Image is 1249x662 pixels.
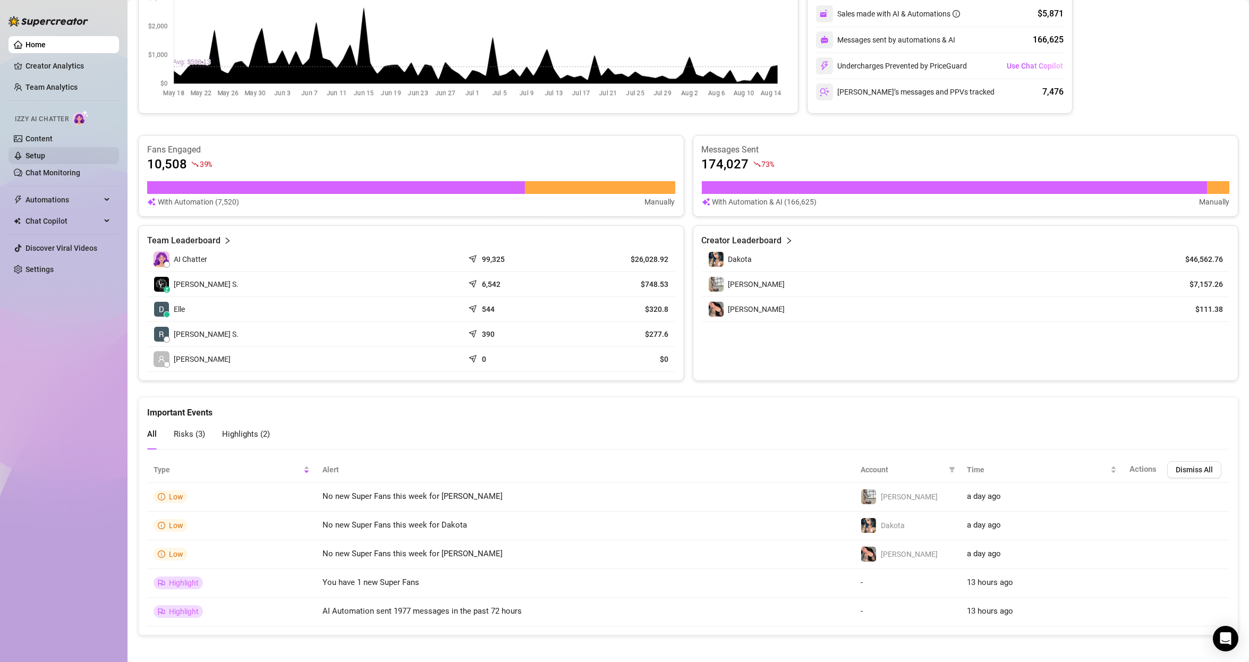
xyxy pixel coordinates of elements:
span: You have 1 new Super Fans [322,578,419,587]
span: Automations [26,191,101,208]
img: svg%3e [820,36,829,44]
div: 166,625 [1033,33,1064,46]
img: Elle [154,302,169,317]
span: send [469,302,479,313]
span: right [785,234,793,247]
span: No new Super Fans this week for [PERSON_NAME] [322,549,503,558]
article: 174,027 [702,156,749,173]
img: Erika [861,489,876,504]
article: Creator Leaderboard [702,234,782,247]
span: Dakota [728,255,752,264]
span: [PERSON_NAME] [174,353,231,365]
span: [PERSON_NAME] [728,280,785,288]
a: Creator Analytics [26,57,111,74]
article: Fans Engaged [147,144,675,156]
article: $320.8 [576,304,669,315]
article: $0 [576,354,669,364]
span: 39 % [200,159,212,169]
span: [PERSON_NAME] S. [174,328,239,340]
span: All [147,429,157,439]
img: svg%3e [702,196,710,208]
span: Dismiss All [1176,465,1213,474]
a: Discover Viral Videos [26,244,97,252]
span: fall [753,160,761,168]
a: Home [26,40,46,49]
span: Dakota [881,521,905,530]
article: Messages Sent [702,144,1230,156]
button: Dismiss All [1167,461,1221,478]
span: a day ago [967,491,1001,501]
img: Landry St.patri… [154,277,169,292]
span: - [861,578,863,587]
div: Sales made with AI & Automations [837,8,960,20]
span: Low [169,493,183,501]
article: Manually [645,196,675,208]
article: $46,562.76 [1175,254,1223,265]
span: flag [158,608,165,615]
span: a day ago [967,549,1001,558]
img: svg%3e [820,61,829,71]
span: Low [169,521,183,530]
span: info-circle [158,522,165,529]
span: Highlight [169,607,199,616]
a: Team Analytics [26,83,78,91]
img: Dakota [861,518,876,533]
img: Dakota [709,252,724,267]
div: Undercharges Prevented by PriceGuard [816,57,967,74]
span: No new Super Fans this week for Dakota [322,520,467,530]
article: 99,325 [482,254,505,265]
img: svg%3e [820,9,829,19]
span: Elle [174,303,185,315]
span: Izzy AI Chatter [15,114,69,124]
span: [PERSON_NAME] [728,305,785,313]
div: Open Intercom Messenger [1213,626,1238,651]
article: With Automation & AI (166,625) [712,196,817,208]
div: 7,476 [1042,86,1064,98]
span: user [158,355,165,363]
span: Actions [1129,464,1157,474]
img: svg%3e [820,87,829,97]
img: Bonnie [709,302,724,317]
span: info-circle [953,10,960,18]
span: 13 hours ago [967,606,1013,616]
span: Time [967,464,1108,476]
span: fall [191,160,199,168]
span: Chat Copilot [26,213,101,230]
span: info-circle [158,550,165,558]
span: [PERSON_NAME] S. [174,278,239,290]
span: [PERSON_NAME] [881,493,938,501]
a: Settings [26,265,54,274]
button: Use Chat Copilot [1006,57,1064,74]
a: Content [26,134,53,143]
span: send [469,252,479,263]
div: Messages sent by automations & AI [816,31,955,48]
th: Type [147,457,316,483]
span: 13 hours ago [967,578,1013,587]
span: Type [154,464,301,476]
span: Highlights ( 2 ) [222,429,270,439]
article: With Automation (7,520) [158,196,239,208]
article: Manually [1199,196,1229,208]
span: info-circle [158,493,165,500]
img: Erika [709,277,724,292]
span: flag [158,579,165,587]
div: Important Events [147,397,1229,419]
div: z [164,286,170,293]
div: [PERSON_NAME]’s messages and PPVs tracked [816,83,995,100]
img: logo-BBDzfeDw.svg [9,16,88,27]
article: 10,508 [147,156,187,173]
article: 390 [482,329,495,340]
span: send [469,352,479,363]
span: AI Chatter [174,253,207,265]
article: $26,028.92 [576,254,669,265]
span: send [469,277,479,288]
article: $111.38 [1175,304,1223,315]
span: [PERSON_NAME] [881,550,938,558]
span: a day ago [967,520,1001,530]
span: No new Super Fans this week for [PERSON_NAME] [322,491,503,501]
div: $5,871 [1038,7,1064,20]
th: Alert [316,457,855,483]
span: filter [949,466,955,473]
article: $7,157.26 [1175,279,1223,290]
span: Account [861,464,945,476]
